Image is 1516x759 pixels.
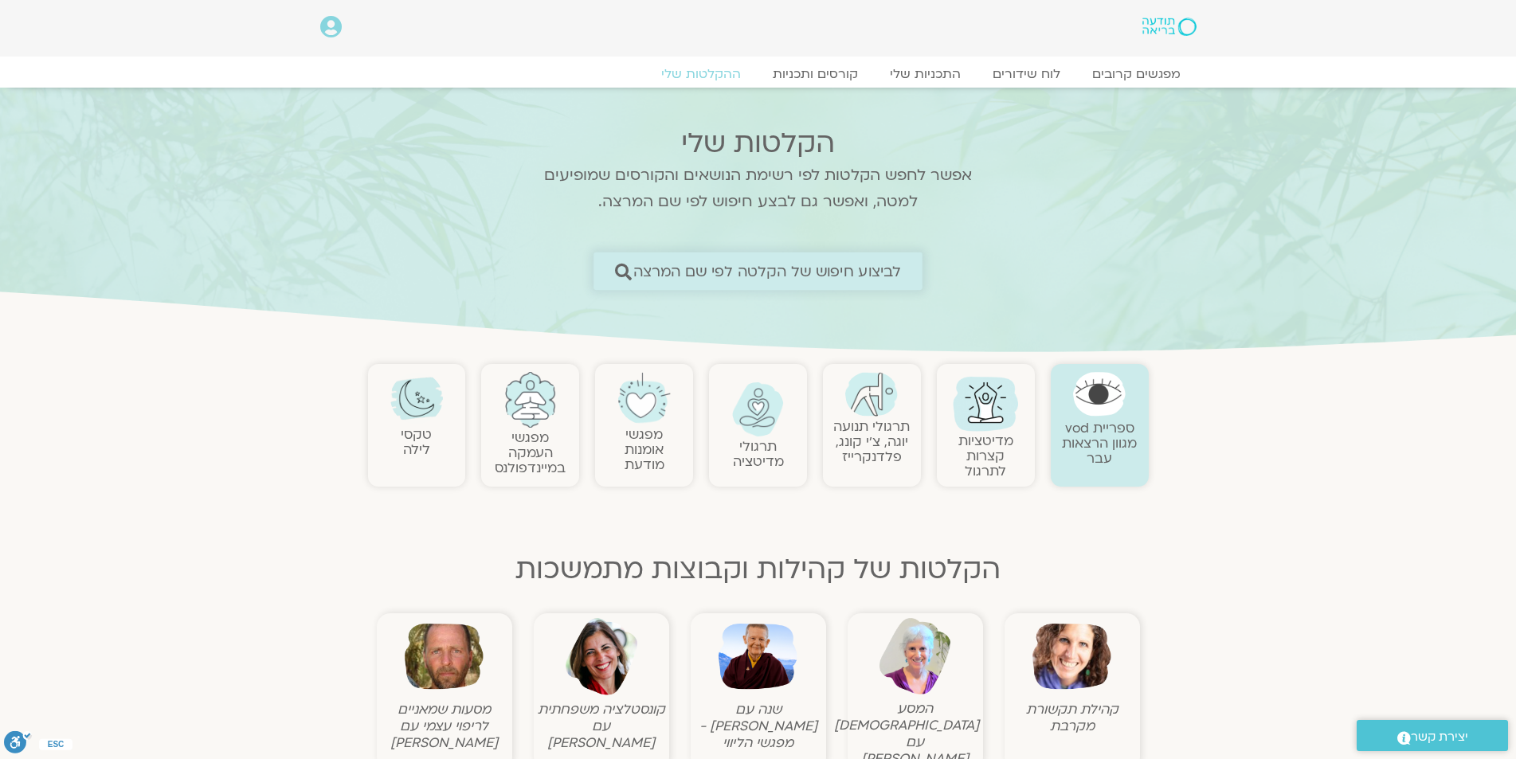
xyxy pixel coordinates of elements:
[368,554,1149,585] h2: הקלטות של קהילות וקבוצות מתמשכות
[757,66,874,82] a: קורסים ותכניות
[1411,726,1468,748] span: יצירת קשר
[958,432,1013,480] a: מדיטציות קצרות לתרגול
[523,127,993,159] h2: הקלטות שלי
[381,701,508,751] figcaption: מסעות שמאניים לריפוי עצמי עם [PERSON_NAME]
[645,66,757,82] a: ההקלטות שלי
[1062,419,1137,468] a: ספריית vodמגוון הרצאות עבר
[538,701,665,751] figcaption: קונסטלציה משפחתית עם [PERSON_NAME]
[695,701,822,751] figcaption: שנה עם [PERSON_NAME] - מפגשי הליווי
[833,417,910,466] a: תרגולי תנועהיוגה, צ׳י קונג, פלדנקרייז
[495,428,566,477] a: מפגשיהעמקה במיינדפולנס
[977,66,1076,82] a: לוח שידורים
[320,66,1197,82] nav: Menu
[401,425,432,459] a: טקסילילה
[1357,720,1508,751] a: יצירת קשר
[874,66,977,82] a: התכניות שלי
[1009,701,1136,734] figcaption: קהילת תקשורת מקרבת
[733,437,784,471] a: תרגולימדיטציה
[625,425,664,474] a: מפגשיאומנות מודעת
[593,252,923,290] a: לביצוע חיפוש של הקלטה לפי שם המרצה
[633,263,902,280] span: לביצוע חיפוש של הקלטה לפי שם המרצה
[1076,66,1197,82] a: מפגשים קרובים
[523,162,993,215] p: אפשר לחפש הקלטות לפי רשימת הנושאים והקורסים שמופיעים למטה, ואפשר גם לבצע חיפוש לפי שם המרצה.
